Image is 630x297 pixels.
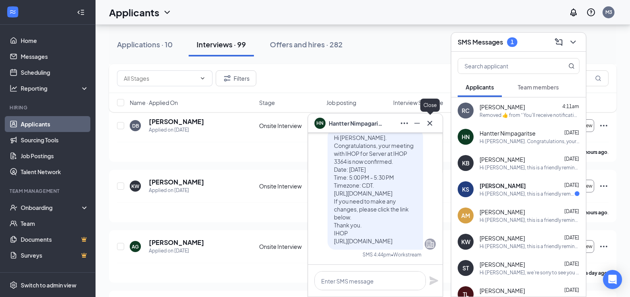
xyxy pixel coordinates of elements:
[480,287,525,295] span: [PERSON_NAME]
[149,238,204,247] h5: [PERSON_NAME]
[603,270,622,289] div: Open Intercom Messenger
[605,9,612,16] div: M3
[162,8,172,17] svg: ChevronDown
[149,186,204,194] div: Applied on [DATE]
[326,99,356,107] span: Job posting
[270,39,343,49] div: Offers and hires · 282
[131,183,139,190] div: KW
[259,182,322,190] div: Onsite Interview
[511,39,514,45] div: 1
[149,247,204,255] div: Applied on [DATE]
[259,99,275,107] span: Stage
[222,74,232,83] svg: Filter
[480,217,579,223] div: Hi [PERSON_NAME], this is a friendly reminder. Your meeting with IHOP for [PERSON_NAME] at IHOP 3...
[564,208,579,214] span: [DATE]
[398,117,411,130] button: Ellipses
[480,234,525,242] span: [PERSON_NAME]
[480,103,525,111] span: [PERSON_NAME]
[21,164,89,180] a: Talent Network
[149,178,204,186] h5: [PERSON_NAME]
[10,188,87,194] div: Team Management
[458,38,503,47] h3: SMS Messages
[554,37,564,47] svg: ComposeMessage
[259,243,322,250] div: Onsite Interview
[9,8,17,16] svg: WorkstreamLogo
[564,261,579,267] span: [DATE]
[568,63,575,69] svg: MagnifyingGlass
[480,182,526,190] span: [PERSON_NAME]
[216,70,256,86] button: Filter Filters
[480,269,579,276] div: Hi [PERSON_NAME], we’re sorry to see you go! Your meeting with IHOP for [PERSON_NAME] at IHOP 336...
[480,190,575,197] div: Hi [PERSON_NAME], this is a friendly reminder. Your meeting with IHOP for [PERSON_NAME] at IHOP 3...
[599,121,609,130] svg: Ellipses
[109,6,159,19] h1: Applicants
[564,130,579,136] span: [DATE]
[77,8,85,16] svg: Collapse
[480,243,579,250] div: Hi [PERSON_NAME], this is a friendly reminder. Your meeting with IHOP for [PERSON_NAME] at IHOP 3...
[149,126,204,134] div: Applied on [DATE]
[199,75,206,82] svg: ChevronDown
[518,83,559,91] span: Team members
[599,242,609,251] svg: Ellipses
[480,155,525,163] span: [PERSON_NAME]
[21,64,89,80] a: Scheduling
[10,281,18,289] svg: Settings
[132,122,139,129] div: DB
[599,181,609,191] svg: Ellipses
[585,270,607,276] b: a day ago
[149,117,204,126] h5: [PERSON_NAME]
[462,107,470,115] div: RC
[334,134,413,245] span: Hi [PERSON_NAME]. Congratulations, your meeting with IHOP for Server at IHOP 3364 is now confirme...
[197,39,246,49] div: Interviews · 99
[425,239,435,249] svg: Company
[412,118,422,128] svg: Minimize
[564,287,579,293] span: [DATE]
[552,36,565,49] button: ComposeMessage
[400,118,409,128] svg: Ellipses
[564,156,579,162] span: [DATE]
[586,8,596,17] svg: QuestionInfo
[564,182,579,188] span: [DATE]
[564,235,579,241] span: [DATE]
[21,49,89,64] a: Messages
[117,39,173,49] div: Applications · 10
[21,116,89,132] a: Applicants
[461,238,470,246] div: KW
[567,36,579,49] button: ChevronDown
[393,99,443,107] span: Interview Schedule
[21,84,89,92] div: Reporting
[578,210,607,215] b: 21 hours ago
[462,264,469,272] div: ST
[480,129,536,137] span: Hantter Nimpagaritse
[329,119,384,128] span: Hantter Nimpagaritse
[21,148,89,164] a: Job Postings
[461,212,470,219] div: AM
[21,33,89,49] a: Home
[130,99,178,107] span: Name · Applied On
[480,208,525,216] span: [PERSON_NAME]
[420,99,440,112] div: Close
[21,231,89,247] a: DocumentsCrown
[411,117,423,130] button: Minimize
[466,83,494,91] span: Applicants
[562,103,579,109] span: 4:11am
[21,281,76,289] div: Switch to admin view
[132,243,139,250] div: AG
[458,58,552,74] input: Search applicant
[10,104,87,111] div: Hiring
[480,112,579,118] div: Removed ‌👍‌ from “ You'll receive notifications for your application for Server at IHOP from this...
[21,215,89,231] a: Team
[429,276,439,285] svg: Plane
[569,8,578,17] svg: Notifications
[363,251,391,258] div: SMS 4:44pm
[423,117,436,130] button: Cross
[21,132,89,148] a: Sourcing Tools
[391,251,421,258] span: • Workstream
[568,37,578,47] svg: ChevronDown
[21,247,89,263] a: SurveysCrown
[462,159,470,167] div: KB
[462,185,469,193] div: KS
[10,84,18,92] svg: Analysis
[10,271,87,278] div: Payroll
